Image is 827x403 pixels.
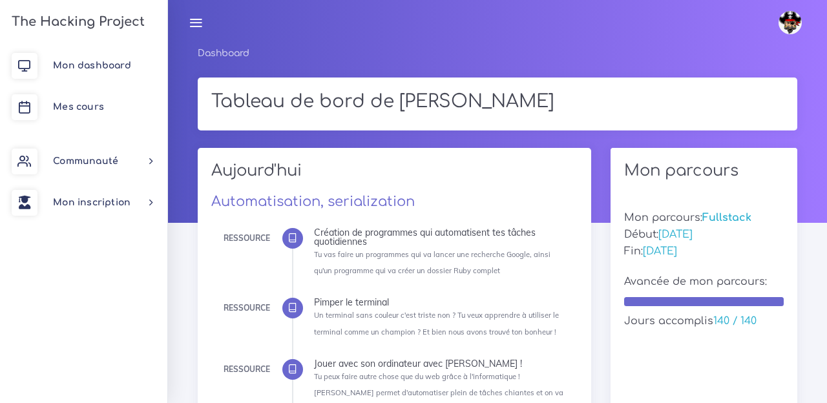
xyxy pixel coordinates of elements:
[224,231,270,245] div: Ressource
[624,229,784,241] h5: Début:
[779,11,802,34] img: avatar
[8,15,145,29] h3: The Hacking Project
[314,228,568,246] div: Création de programmes qui automatisent tes tâches quotidiennes
[53,61,131,70] span: Mon dashboard
[624,315,784,327] h5: Jours accomplis
[624,212,784,224] h5: Mon parcours:
[643,245,677,257] span: [DATE]
[211,194,415,209] a: Automatisation, serialization
[211,91,784,113] h1: Tableau de bord de [PERSON_NAME]
[624,276,784,288] h5: Avancée de mon parcours:
[53,198,131,207] span: Mon inscription
[211,161,578,189] h2: Aujourd'hui
[198,48,249,58] a: Dashboard
[53,102,104,112] span: Mes cours
[624,245,784,258] h5: Fin:
[314,311,559,336] small: Un terminal sans couleur c'est triste non ? Tu veux apprendre à utiliser le terminal comme un cha...
[314,359,568,368] div: Jouer avec son ordinateur avec [PERSON_NAME] !
[314,298,568,307] div: Pimper le terminal
[224,301,270,315] div: Ressource
[224,362,270,377] div: Ressource
[713,315,757,327] span: 140 / 140
[53,156,118,166] span: Communauté
[658,229,693,240] span: [DATE]
[314,250,550,275] small: Tu vas faire un programmes qui va lancer une recherche Google, ainsi qu'un programme qui va créer...
[702,212,751,223] span: Fullstack
[624,161,784,180] h2: Mon parcours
